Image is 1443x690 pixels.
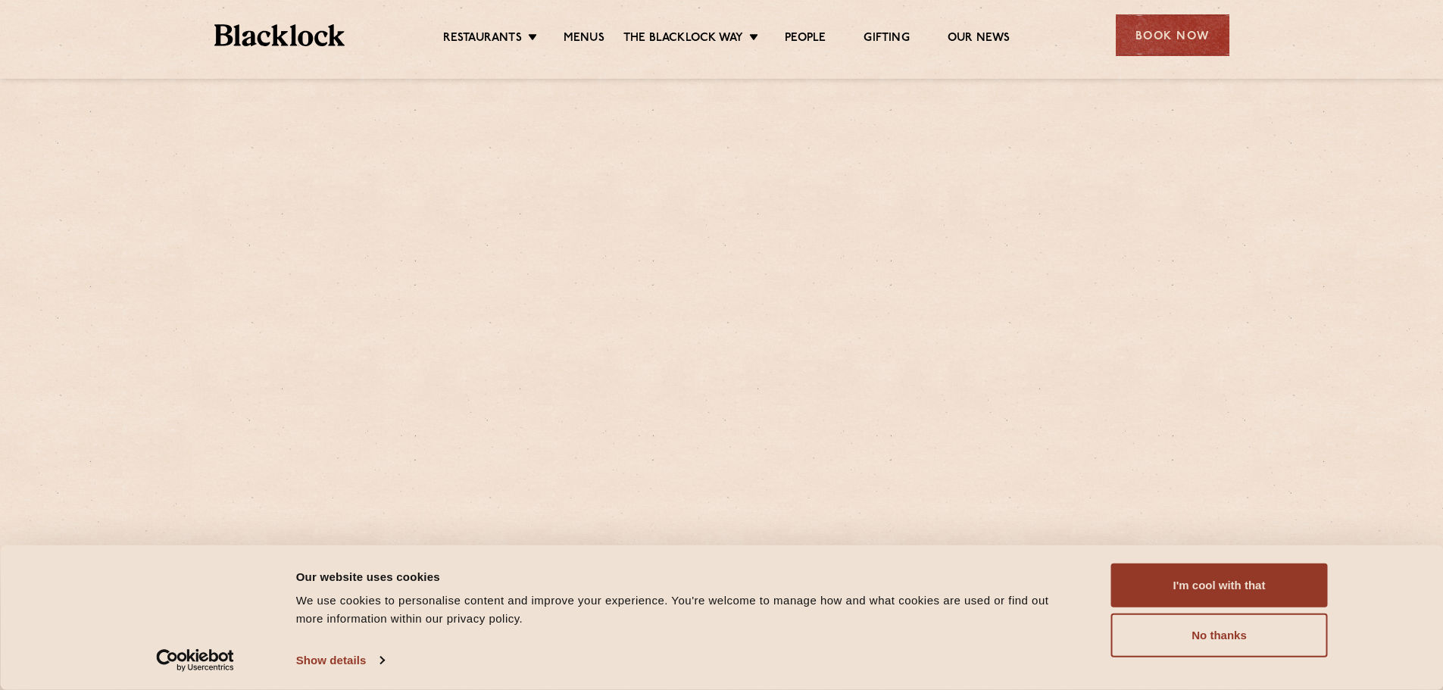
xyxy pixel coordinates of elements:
[864,31,909,48] a: Gifting
[1111,614,1328,657] button: No thanks
[296,567,1077,585] div: Our website uses cookies
[296,592,1077,628] div: We use cookies to personalise content and improve your experience. You're welcome to manage how a...
[214,24,345,46] img: BL_Textured_Logo-footer-cropped.svg
[296,649,384,672] a: Show details
[443,31,522,48] a: Restaurants
[564,31,604,48] a: Menus
[623,31,743,48] a: The Blacklock Way
[129,649,261,672] a: Usercentrics Cookiebot - opens in a new window
[1111,564,1328,607] button: I'm cool with that
[1116,14,1229,56] div: Book Now
[785,31,826,48] a: People
[948,31,1010,48] a: Our News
